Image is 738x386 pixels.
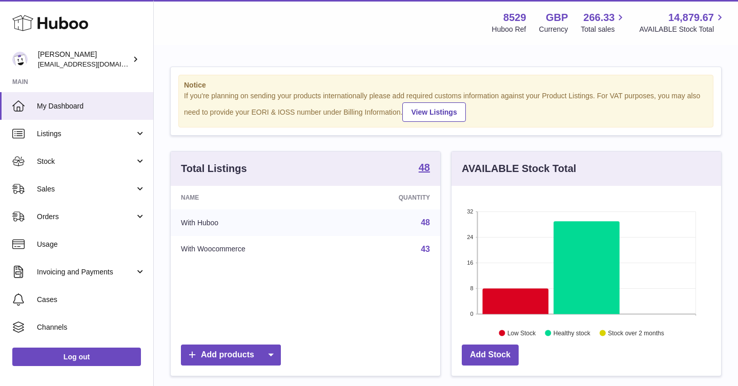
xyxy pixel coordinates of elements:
text: 16 [467,260,473,266]
span: My Dashboard [37,101,146,111]
text: Healthy stock [553,329,591,336]
span: AVAILABLE Stock Total [639,25,726,34]
div: Currency [539,25,568,34]
a: 48 [419,162,430,175]
img: admin@redgrass.ch [12,52,28,67]
span: Cases [37,295,146,305]
a: 266.33 Total sales [581,11,626,34]
a: 43 [421,245,430,253]
span: Stock [37,157,135,166]
strong: Notice [184,80,708,90]
strong: 8529 [503,11,526,25]
a: 14,879.67 AVAILABLE Stock Total [639,11,726,34]
span: Channels [37,323,146,332]
div: Huboo Ref [492,25,526,34]
a: 48 [421,218,430,227]
span: Invoicing and Payments [37,267,135,277]
span: 266.33 [583,11,614,25]
text: 32 [467,208,473,215]
span: Usage [37,240,146,249]
a: View Listings [402,102,465,122]
text: 8 [470,285,473,291]
th: Name [171,186,338,209]
a: Add Stock [462,345,519,366]
a: Add products [181,345,281,366]
text: Stock over 2 months [608,329,664,336]
span: Total sales [581,25,626,34]
a: Log out [12,348,141,366]
th: Quantity [338,186,440,209]
span: Orders [37,212,135,222]
span: 14,879.67 [668,11,714,25]
h3: AVAILABLE Stock Total [462,162,576,176]
h3: Total Listings [181,162,247,176]
td: With Huboo [171,209,338,236]
td: With Woocommerce [171,236,338,263]
strong: 48 [419,162,430,173]
span: Listings [37,129,135,139]
span: Sales [37,184,135,194]
div: [PERSON_NAME] [38,50,130,69]
text: 24 [467,234,473,240]
span: [EMAIL_ADDRESS][DOMAIN_NAME] [38,60,151,68]
text: Low Stock [507,329,536,336]
strong: GBP [546,11,568,25]
text: 0 [470,311,473,317]
div: If you're planning on sending your products internationally please add required customs informati... [184,91,708,122]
